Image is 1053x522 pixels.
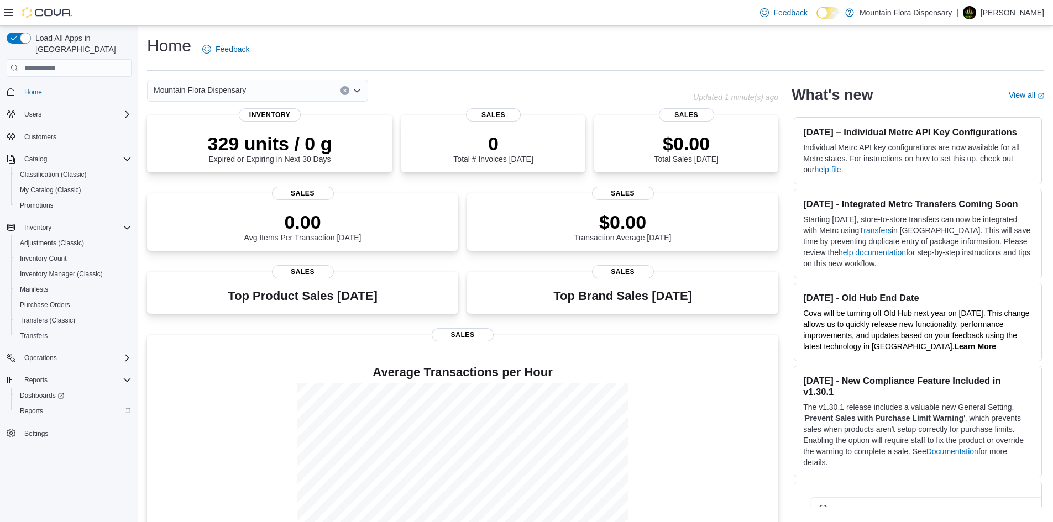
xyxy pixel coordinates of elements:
span: Promotions [20,201,54,210]
strong: Prevent Sales with Purchase Limit Warning [805,414,963,423]
p: 329 units / 0 g [208,133,332,155]
span: Purchase Orders [20,300,70,309]
a: My Catalog (Classic) [15,183,86,197]
a: Documentation [926,447,978,456]
a: Adjustments (Classic) [15,236,88,250]
button: Inventory [2,220,136,235]
a: Manifests [15,283,53,296]
h3: [DATE] - Integrated Metrc Transfers Coming Soon [803,198,1033,209]
h3: Top Brand Sales [DATE] [553,289,692,303]
span: Sales [272,187,334,200]
a: Reports [15,404,48,418]
div: Total # Invoices [DATE] [453,133,533,164]
span: Purchase Orders [15,298,132,312]
button: Operations [2,350,136,366]
span: Dashboards [20,391,64,400]
button: Settings [2,425,136,441]
span: Adjustments (Classic) [15,236,132,250]
div: Transaction Average [DATE] [574,211,672,242]
div: Total Sales [DATE] [654,133,718,164]
span: Inventory Count [20,254,67,263]
a: Promotions [15,199,58,212]
span: Inventory [239,108,301,122]
span: Transfers [20,331,48,340]
span: Sales [659,108,714,122]
span: Catalog [20,152,132,166]
button: Reports [11,403,136,419]
svg: External link [1038,93,1044,99]
p: Mountain Flora Dispensary [860,6,952,19]
span: My Catalog (Classic) [15,183,132,197]
button: Transfers [11,328,136,344]
span: Sales [272,265,334,278]
button: Reports [20,373,52,387]
span: Inventory Manager (Classic) [20,270,103,278]
span: Sales [432,328,494,341]
a: Feedback [198,38,254,60]
button: Open list of options [353,86,362,95]
a: Transfers [859,226,892,235]
button: Operations [20,351,61,365]
h3: [DATE] – Individual Metrc API Key Configurations [803,126,1033,138]
span: Load All Apps in [GEOGRAPHIC_DATA] [31,33,132,55]
a: Settings [20,427,53,440]
button: Classification (Classic) [11,167,136,182]
div: Kevin Morden [963,6,976,19]
a: Transfers (Classic) [15,314,80,327]
span: Settings [20,426,132,440]
span: Mountain Flora Dispensary [154,83,246,97]
span: Catalog [24,155,47,164]
span: Reports [15,404,132,418]
span: Users [24,110,41,119]
button: Inventory Manager (Classic) [11,266,136,282]
h4: Average Transactions per Hour [156,366,769,379]
a: Classification (Classic) [15,168,91,181]
span: Feedback [773,7,807,18]
h2: What's new [792,86,873,104]
a: Learn More [955,342,996,351]
button: Reports [2,372,136,388]
button: Catalog [20,152,51,166]
span: Classification (Classic) [15,168,132,181]
span: Adjustments (Classic) [20,239,84,247]
button: Promotions [11,198,136,213]
button: My Catalog (Classic) [11,182,136,198]
a: Dashboards [11,388,136,403]
span: Transfers (Classic) [15,314,132,327]
span: Settings [24,429,48,438]
nav: Complex example [7,79,132,470]
div: Expired or Expiring in Next 30 Days [208,133,332,164]
span: Dashboards [15,389,132,402]
a: Home [20,86,46,99]
span: Transfers (Classic) [20,316,75,325]
span: Home [24,88,42,97]
span: Customers [24,133,56,141]
p: 0.00 [244,211,362,233]
h3: [DATE] - Old Hub End Date [803,292,1033,303]
p: Individual Metrc API key configurations are now available for all Metrc states. For instructions ... [803,142,1033,175]
span: Cova will be turning off Old Hub next year on [DATE]. This change allows us to quickly release ne... [803,309,1029,351]
span: Inventory Manager (Classic) [15,267,132,281]
span: Customers [20,130,132,144]
span: Sales [592,187,654,200]
span: Operations [24,354,57,362]
p: 0 [453,133,533,155]
a: Inventory Count [15,252,71,265]
button: Adjustments (Classic) [11,235,136,251]
h1: Home [147,35,191,57]
span: Sales [592,265,654,278]
input: Dark Mode [816,7,840,19]
button: Purchase Orders [11,297,136,313]
span: Inventory [20,221,132,234]
span: Users [20,108,132,121]
a: Customers [20,130,61,144]
p: Updated 1 minute(s) ago [693,93,778,102]
span: Operations [20,351,132,365]
p: [PERSON_NAME] [981,6,1044,19]
a: View allExternal link [1009,91,1044,99]
button: Transfers (Classic) [11,313,136,328]
button: Catalog [2,151,136,167]
span: Promotions [15,199,132,212]
p: $0.00 [654,133,718,155]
